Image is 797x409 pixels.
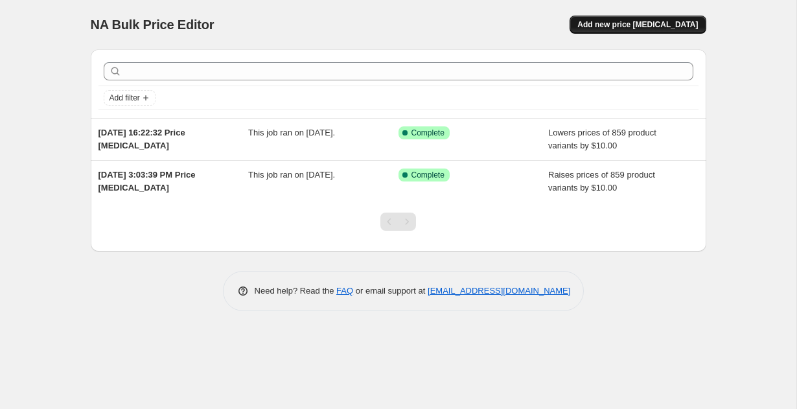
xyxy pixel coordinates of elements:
a: [EMAIL_ADDRESS][DOMAIN_NAME] [428,286,570,296]
span: Complete [411,170,445,180]
nav: Pagination [380,213,416,231]
button: Add filter [104,90,156,106]
span: Complete [411,128,445,138]
span: This job ran on [DATE]. [248,128,335,137]
span: NA Bulk Price Editor [91,18,214,32]
span: [DATE] 3:03:39 PM Price [MEDICAL_DATA] [98,170,196,193]
span: Add new price [MEDICAL_DATA] [577,19,698,30]
span: Need help? Read the [255,286,337,296]
span: [DATE] 16:22:32 Price [MEDICAL_DATA] [98,128,185,150]
span: Raises prices of 859 product variants by $10.00 [548,170,655,193]
a: FAQ [336,286,353,296]
span: Add filter [110,93,140,103]
span: Lowers prices of 859 product variants by $10.00 [548,128,656,150]
button: Add new price [MEDICAL_DATA] [570,16,706,34]
span: or email support at [353,286,428,296]
span: This job ran on [DATE]. [248,170,335,180]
